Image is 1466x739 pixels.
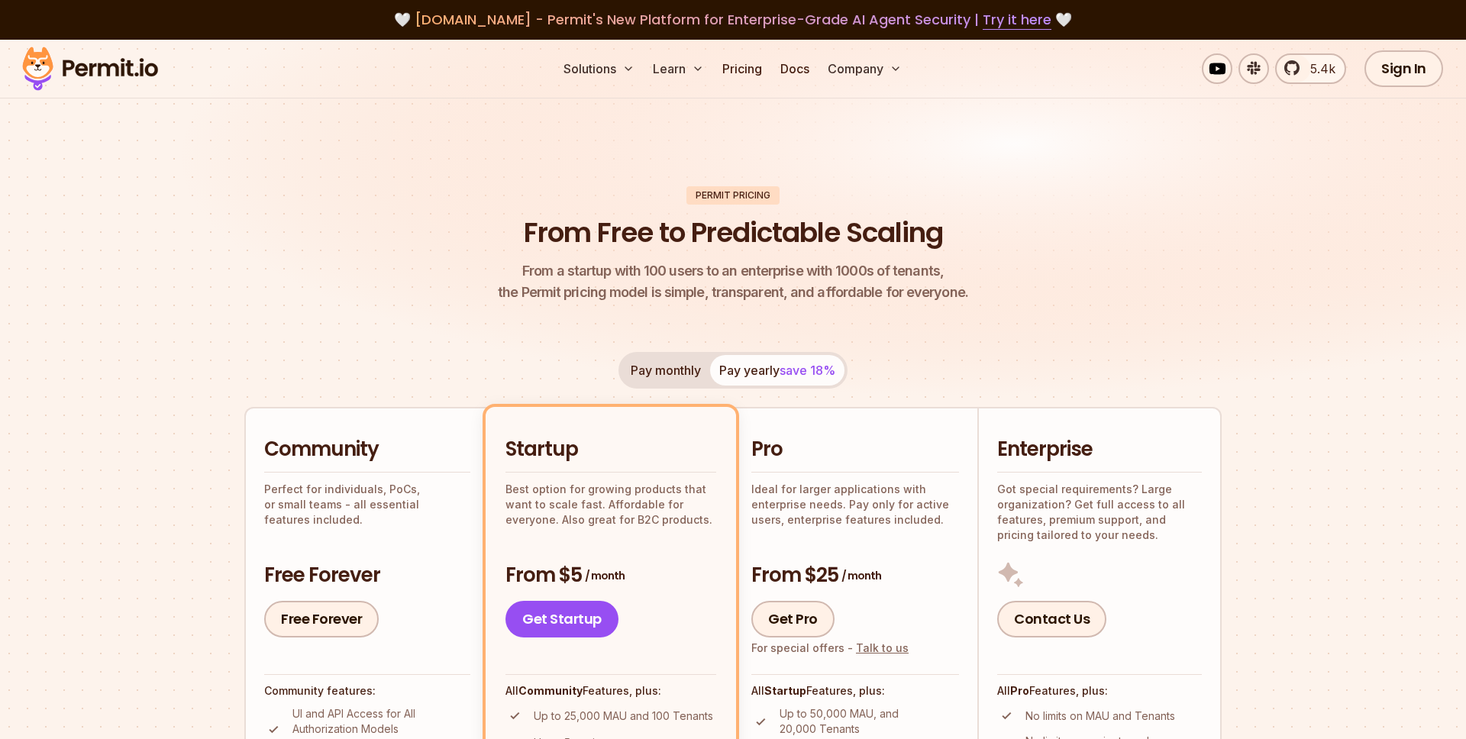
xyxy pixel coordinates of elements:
h3: From $5 [505,562,716,589]
p: Perfect for individuals, PoCs, or small teams - all essential features included. [264,482,470,528]
h4: All Features, plus: [997,683,1202,699]
h2: Pro [751,436,959,463]
button: Pay monthly [622,355,710,386]
span: [DOMAIN_NAME] - Permit's New Platform for Enterprise-Grade AI Agent Security | [415,10,1051,29]
p: Up to 25,000 MAU and 100 Tenants [534,708,713,724]
a: 5.4k [1275,53,1346,84]
span: 5.4k [1301,60,1335,78]
button: Company [822,53,908,84]
p: Best option for growing products that want to scale fast. Affordable for everyone. Also great for... [505,482,716,528]
strong: Startup [764,684,806,697]
a: Docs [774,53,815,84]
img: Permit logo [15,43,165,95]
a: Sign In [1364,50,1443,87]
strong: Community [518,684,583,697]
button: Learn [647,53,710,84]
a: Free Forever [264,601,379,637]
h1: From Free to Predictable Scaling [524,214,943,252]
strong: Pro [1010,684,1029,697]
h2: Startup [505,436,716,463]
a: Get Startup [505,601,618,637]
span: From a startup with 100 users to an enterprise with 1000s of tenants, [498,260,968,282]
h3: Free Forever [264,562,470,589]
p: No limits on MAU and Tenants [1025,708,1175,724]
p: the Permit pricing model is simple, transparent, and affordable for everyone. [498,260,968,303]
p: Up to 50,000 MAU, and 20,000 Tenants [780,706,959,737]
h4: Community features: [264,683,470,699]
button: Solutions [557,53,641,84]
h2: Enterprise [997,436,1202,463]
a: Talk to us [856,641,909,654]
h4: All Features, plus: [505,683,716,699]
a: Try it here [983,10,1051,30]
a: Get Pro [751,601,835,637]
h4: All Features, plus: [751,683,959,699]
a: Pricing [716,53,768,84]
p: Ideal for larger applications with enterprise needs. Pay only for active users, enterprise featur... [751,482,959,528]
span: / month [841,568,881,583]
div: Permit Pricing [686,186,780,205]
p: Got special requirements? Large organization? Get full access to all features, premium support, a... [997,482,1202,543]
div: 🤍 🤍 [37,9,1429,31]
span: / month [585,568,625,583]
a: Contact Us [997,601,1106,637]
div: For special offers - [751,641,909,656]
h3: From $25 [751,562,959,589]
h2: Community [264,436,470,463]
